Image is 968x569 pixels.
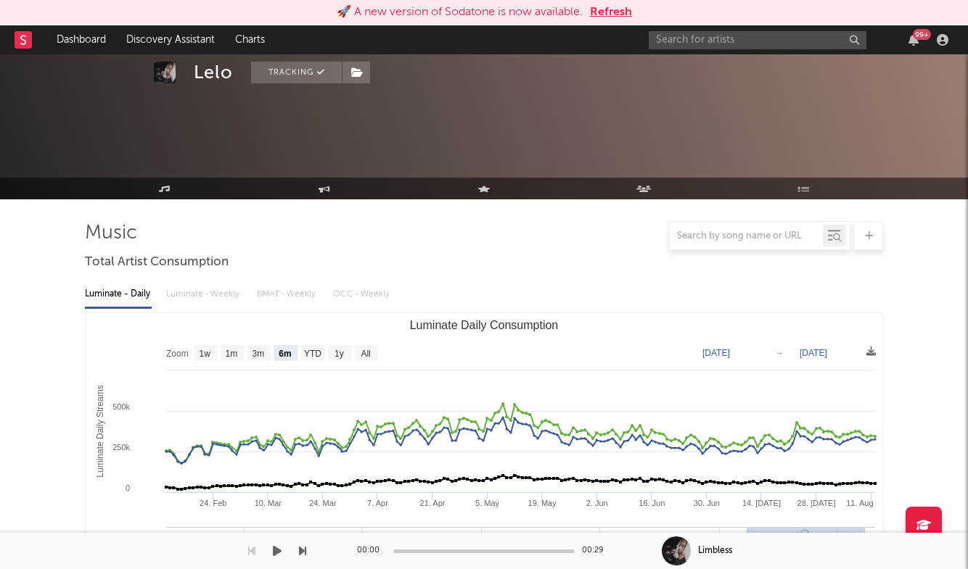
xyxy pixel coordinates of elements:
[337,4,583,21] div: 🚀 A new version of Sodatone is now available.
[586,499,608,507] text: 2. Jun
[694,499,720,507] text: 30. Jun
[846,499,873,507] text: 11. Aug
[253,349,265,359] text: 3m
[528,499,557,507] text: 19. May
[194,62,233,83] div: Lelo
[800,348,827,358] text: [DATE]
[200,349,211,359] text: 1w
[309,499,337,507] text: 24. Mar
[590,4,632,21] button: Refresh
[95,385,105,477] text: Luminate Daily Streams
[85,254,229,271] span: Total Artist Consumption
[742,499,781,507] text: 14. [DATE]
[420,499,446,507] text: 21. Apr
[698,544,732,557] div: Limbless
[112,402,130,411] text: 500k
[775,348,784,358] text: →
[361,349,370,359] text: All
[670,230,823,242] input: Search by song name or URL
[112,443,130,452] text: 250k
[649,31,866,49] input: Search for artists
[46,25,116,54] a: Dashboard
[200,499,226,507] text: 24. Feb
[702,348,730,358] text: [DATE]
[116,25,225,54] a: Discovery Assistant
[126,483,130,492] text: 0
[304,349,321,359] text: YTD
[582,542,611,560] div: 00:29
[335,349,344,359] text: 1y
[797,499,836,507] text: 28. [DATE]
[85,282,152,307] div: Luminate - Daily
[226,349,238,359] text: 1m
[225,25,275,54] a: Charts
[279,349,291,359] text: 6m
[367,499,388,507] text: 7. Apr
[357,542,386,560] div: 00:00
[639,499,665,507] text: 16. Jun
[255,499,282,507] text: 10. Mar
[166,349,189,359] text: Zoom
[475,499,500,507] text: 5. May
[908,34,919,46] button: 99+
[410,319,559,331] text: Luminate Daily Consumption
[251,62,342,83] button: Tracking
[913,29,931,40] div: 99 +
